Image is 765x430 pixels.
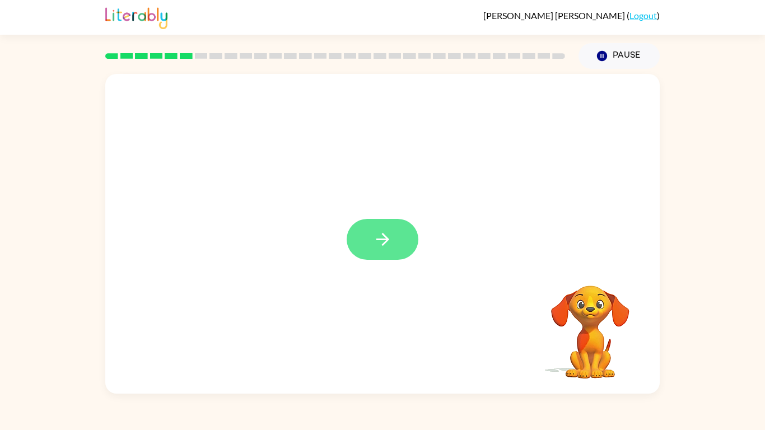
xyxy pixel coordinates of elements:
[483,10,660,21] div: ( )
[579,43,660,69] button: Pause
[629,10,657,21] a: Logout
[534,268,646,380] video: Your browser must support playing .mp4 files to use Literably. Please try using another browser.
[483,10,627,21] span: [PERSON_NAME] [PERSON_NAME]
[105,4,167,29] img: Literably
